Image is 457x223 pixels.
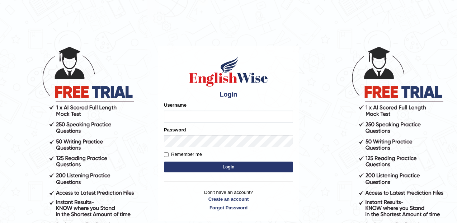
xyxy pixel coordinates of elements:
label: Remember me [164,151,202,158]
img: Logo of English Wise sign in for intelligent practice with AI [188,55,269,88]
input: Remember me [164,152,169,157]
label: Password [164,126,186,133]
p: Don't have an account? [164,189,293,211]
a: Create an account [164,196,293,203]
a: Forgot Password [164,204,293,211]
h4: Login [164,91,293,98]
label: Username [164,102,187,108]
button: Login [164,162,293,172]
